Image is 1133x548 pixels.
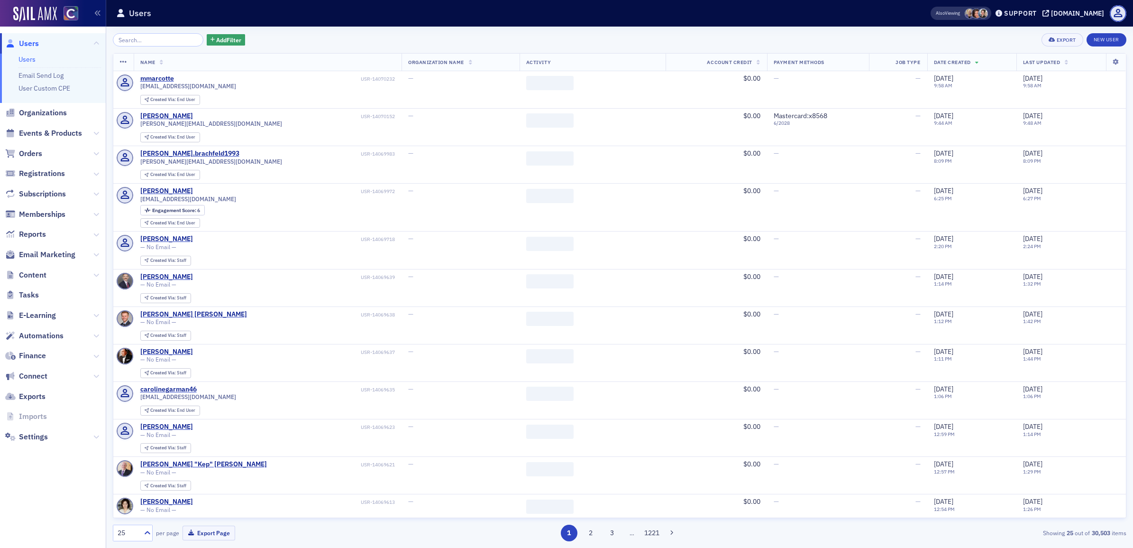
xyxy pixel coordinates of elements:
div: Created Via: Staff [140,293,191,303]
span: $0.00 [743,310,760,318]
span: Imports [19,411,47,422]
span: — No Email — [140,318,176,325]
span: [DATE] [934,422,953,431]
div: mmarcotte [140,74,174,83]
span: Automations [19,331,64,341]
div: [PERSON_NAME] [PERSON_NAME] [140,310,247,319]
span: $0.00 [743,111,760,120]
div: Support [1004,9,1037,18]
time: 2:20 PM [934,243,952,250]
label: per page [156,529,179,537]
time: 1:12 PM [934,318,952,325]
div: Created Via: End User [140,218,200,228]
time: 8:09 PM [1023,158,1041,164]
span: [DATE] [1023,111,1042,120]
a: View Homepage [57,6,78,22]
time: 9:58 AM [934,82,952,89]
input: Search… [113,33,203,46]
a: Automations [5,331,64,341]
div: End User [150,135,195,140]
span: Created Via : [150,445,177,451]
span: $0.00 [743,460,760,468]
a: Tasks [5,290,39,300]
div: USR-14069639 [194,274,395,280]
a: [PERSON_NAME] [140,112,193,121]
time: 9:48 AM [1023,120,1042,126]
a: [PERSON_NAME] [140,423,193,431]
span: Registrations [19,168,65,179]
span: [DATE] [1023,422,1042,431]
span: [DATE] [1023,272,1042,281]
span: Created Via : [150,407,177,413]
a: Registrations [5,168,65,179]
div: Staff [150,258,186,263]
span: [EMAIL_ADDRESS][DOMAIN_NAME] [140,195,236,203]
div: [PERSON_NAME].brachfeld1993 [140,149,239,158]
span: $0.00 [743,74,760,83]
span: Created Via : [150,483,177,489]
span: — [774,272,779,281]
a: New User [1087,33,1126,46]
a: Subscriptions [5,189,66,199]
span: Viewing [936,10,960,17]
span: [EMAIL_ADDRESS][DOMAIN_NAME] [140,393,236,400]
div: Created Via: End User [140,95,200,105]
div: USR-14069613 [194,499,395,505]
button: 1221 [644,525,660,541]
span: Alicia Gelinas [965,9,975,19]
span: — No Email — [140,281,176,288]
span: … [625,529,639,537]
span: $0.00 [743,347,760,356]
span: ‌ [526,387,574,401]
span: [DATE] [934,385,953,393]
span: Pamela Galey-Coleman [978,9,988,19]
span: [DATE] [934,111,953,120]
div: USR-14069983 [241,151,395,157]
span: [PERSON_NAME][EMAIL_ADDRESS][DOMAIN_NAME] [140,158,282,165]
span: — No Email — [140,506,176,513]
span: — [408,310,413,318]
span: Memberships [19,209,65,220]
div: USR-14070152 [194,113,395,120]
span: — [774,385,779,393]
span: — [915,234,921,243]
time: 1:14 PM [934,280,952,287]
span: Tasks [19,290,39,300]
span: Settings [19,432,48,442]
div: Engagement Score: 6 [140,205,205,215]
span: Created Via : [150,332,177,338]
span: $0.00 [743,385,760,393]
span: Created Via : [150,295,177,301]
time: 8:09 PM [934,158,952,164]
span: — [774,347,779,356]
span: Profile [1110,5,1126,22]
span: Users [19,38,39,49]
span: Exports [19,391,46,402]
div: [PERSON_NAME] [140,498,193,506]
span: [EMAIL_ADDRESS][DOMAIN_NAME] [140,83,236,90]
span: Organizations [19,108,67,118]
div: Also [936,10,945,16]
span: — [915,310,921,318]
span: [DATE] [934,460,953,468]
div: Staff [150,446,186,451]
span: Created Via : [150,220,177,226]
span: Connect [19,371,47,381]
div: Created Via: Staff [140,368,191,378]
span: — [915,111,921,120]
div: carolinegarman46 [140,385,197,394]
time: 1:44 PM [1023,355,1041,362]
span: [DATE] [1023,74,1042,83]
span: Date Created [934,59,971,65]
div: Created Via: Staff [140,256,191,266]
span: Orders [19,149,42,159]
span: — [408,111,413,120]
a: Reports [5,229,46,240]
span: — No Email — [140,356,176,363]
span: Created Via : [150,257,177,263]
div: [PERSON_NAME] [140,273,193,281]
div: 25 [118,528,138,538]
a: E-Learning [5,310,56,321]
span: — [915,272,921,281]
